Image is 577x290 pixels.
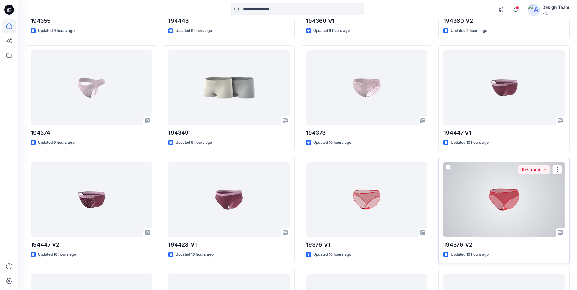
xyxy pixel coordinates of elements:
[38,140,75,146] p: Updated 9 hours ago
[31,50,152,125] a: 194374
[313,28,350,34] p: Updated 9 hours ago
[443,50,565,125] a: 194447_V1
[38,28,75,34] p: Updated 9 hours ago
[542,11,569,16] div: PIC
[176,251,214,258] p: Updated 10 hours ago
[443,240,565,249] p: 194376_V2
[168,240,289,249] p: 194428_V1
[168,129,289,137] p: 194349
[451,140,489,146] p: Updated 10 hours ago
[451,251,489,258] p: Updated 10 hours ago
[168,17,289,25] p: 194448
[168,162,289,237] a: 194428_V1
[176,28,212,34] p: Updated 9 hours ago
[451,28,487,34] p: Updated 9 hours ago
[443,129,565,137] p: 194447_V1
[176,140,212,146] p: Updated 9 hours ago
[443,162,565,237] a: 194376_V2
[443,17,565,25] p: 194360_V2
[313,251,351,258] p: Updated 10 hours ago
[542,4,569,11] div: Design Team
[306,17,427,25] p: 194360_V1
[168,50,289,125] a: 194349
[306,50,427,125] a: 194373
[31,240,152,249] p: 194447_V2
[306,240,427,249] p: 19376_V1
[31,162,152,237] a: 194447_V2
[38,251,76,258] p: Updated 10 hours ago
[306,129,427,137] p: 194373
[313,140,351,146] p: Updated 10 hours ago
[31,17,152,25] p: 194355
[306,162,427,237] a: 19376_V1
[528,4,540,16] img: avatar
[31,129,152,137] p: 194374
